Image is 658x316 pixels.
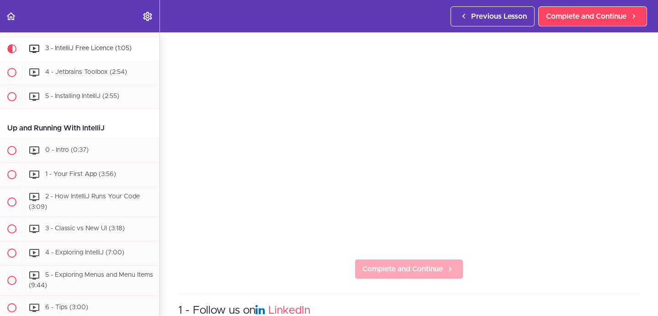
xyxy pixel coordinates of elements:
[45,93,119,99] span: 5 - Installing IntelliJ (2:55)
[45,45,132,52] span: 3 - IntelliJ Free Licence (1:05)
[5,11,16,22] svg: Back to course curriculum
[471,11,527,22] span: Previous Lesson
[29,193,140,210] span: 2 - How IntelliJ Runs Your Code (3:09)
[45,250,124,256] span: 4 - Exploring IntelliJ (7:00)
[45,171,116,177] span: 1 - Your First App (3:56)
[355,259,463,279] a: Complete and Continue
[45,69,127,75] span: 4 - Jetbrains Toolbox (2:54)
[268,305,310,316] a: LinkedIn
[451,6,535,26] a: Previous Lesson
[546,11,626,22] span: Complete and Continue
[142,11,153,22] svg: Settings Menu
[45,226,125,232] span: 3 - Classic vs New UI (3:18)
[45,304,88,311] span: 6 - Tips (3:00)
[45,147,89,153] span: 0 - Intro (0:37)
[538,6,647,26] a: Complete and Continue
[29,272,153,289] span: 5 - Exploring Menus and Menu Items (9:44)
[362,264,443,275] span: Complete and Continue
